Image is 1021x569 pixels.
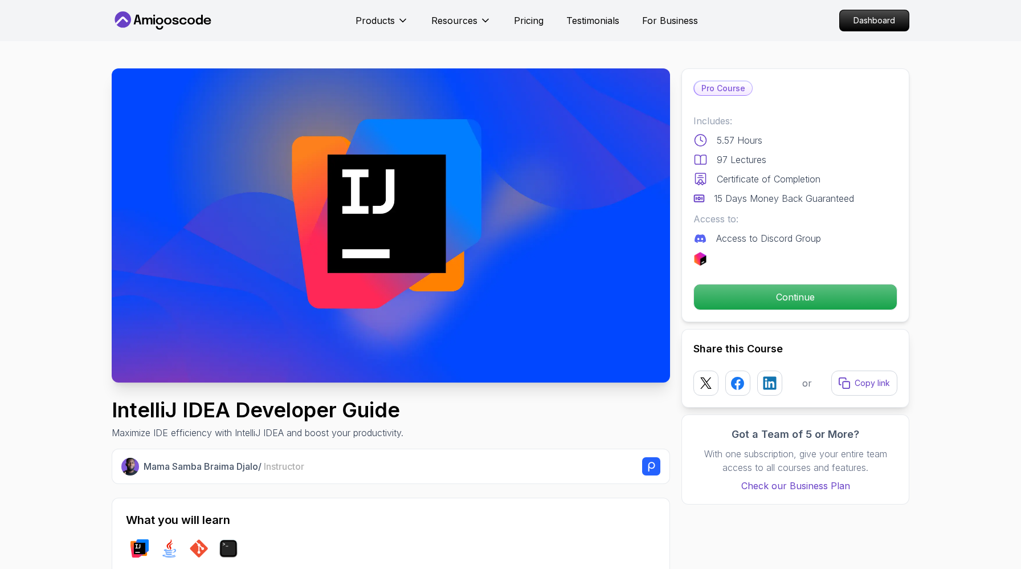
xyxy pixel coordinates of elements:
img: git logo [190,539,208,558]
a: Dashboard [839,10,909,31]
p: 15 Days Money Back Guaranteed [714,192,854,205]
p: With one subscription, give your entire team access to all courses and features. [693,447,897,474]
h2: What you will learn [126,512,656,528]
img: Nelson Djalo [121,458,139,475]
a: Check our Business Plan [693,479,897,493]
img: intellij logo [130,539,149,558]
img: intellij-developer-guide_thumbnail [112,68,670,383]
h3: Got a Team of 5 or More? [693,426,897,442]
span: Instructor [264,461,304,472]
button: Continue [693,284,897,310]
p: Continue [694,284,897,310]
p: Maximize IDE efficiency with IntelliJ IDEA and boost your productivity. [112,426,403,440]
p: Certificate of Completion [717,172,820,186]
h1: IntelliJ IDEA Developer Guide [112,399,403,421]
p: Includes: [693,114,897,128]
p: Resources [431,14,477,27]
p: or [802,376,812,390]
h2: Share this Course [693,341,897,357]
img: java logo [160,539,178,558]
p: Pro Course [695,82,752,95]
img: jetbrains logo [693,252,707,266]
a: Testimonials [566,14,619,27]
button: Products [356,14,409,36]
iframe: chat widget [804,317,1010,518]
p: Dashboard [840,10,909,31]
p: Mama Samba Braima Djalo / [144,460,304,473]
p: 97 Lectures [717,153,766,166]
p: 5.57 Hours [717,133,762,147]
p: Products [356,14,395,27]
a: For Business [642,14,698,27]
p: Access to Discord Group [716,231,821,245]
iframe: chat widget [973,523,1010,558]
img: terminal logo [219,539,238,558]
a: Pricing [514,14,544,27]
button: Resources [431,14,491,36]
p: Access to: [693,212,897,226]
